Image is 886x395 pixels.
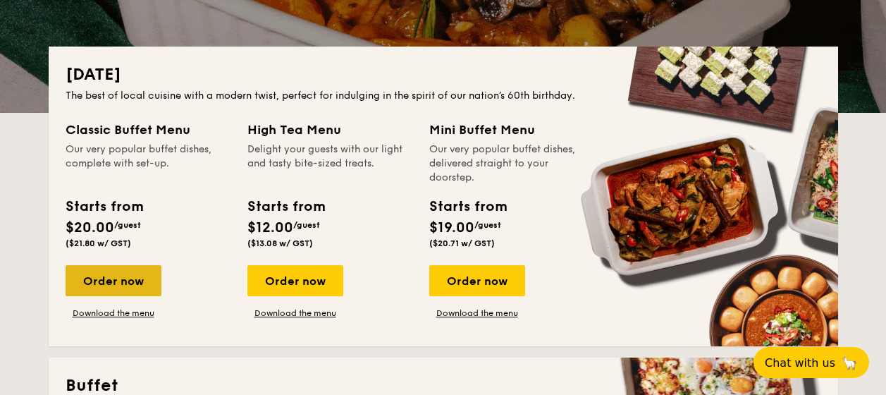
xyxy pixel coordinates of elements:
span: $20.00 [66,219,114,236]
span: ($21.80 w/ GST) [66,238,131,248]
a: Download the menu [429,308,525,319]
div: Classic Buffet Menu [66,120,230,140]
h2: [DATE] [66,63,821,86]
div: Order now [429,265,525,296]
span: /guest [114,220,141,230]
div: The best of local cuisine with a modern twist, perfect for indulging in the spirit of our nation’... [66,89,821,103]
div: Mini Buffet Menu [429,120,594,140]
div: Our very popular buffet dishes, delivered straight to your doorstep. [429,142,594,185]
div: Our very popular buffet dishes, complete with set-up. [66,142,230,185]
div: Delight your guests with our light and tasty bite-sized treats. [247,142,412,185]
a: Download the menu [247,308,343,319]
div: Starts from [247,196,324,217]
span: /guest [293,220,320,230]
div: Order now [247,265,343,296]
span: $12.00 [247,219,293,236]
span: /guest [474,220,501,230]
div: Order now [66,265,161,296]
span: ($13.08 w/ GST) [247,238,313,248]
button: Chat with us🦙 [753,347,869,378]
span: 🦙 [841,355,858,371]
div: Starts from [66,196,142,217]
span: ($20.71 w/ GST) [429,238,495,248]
a: Download the menu [66,308,161,319]
span: $19.00 [429,219,474,236]
span: Chat with us [765,356,835,370]
div: High Tea Menu [247,120,412,140]
div: Starts from [429,196,506,217]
